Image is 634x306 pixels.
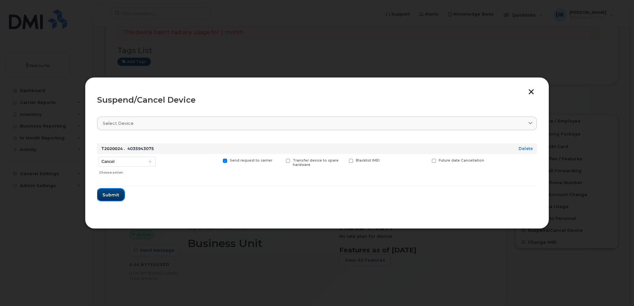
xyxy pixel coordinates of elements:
input: Blacklist IMEI [341,159,344,162]
div: Choose action [99,167,156,175]
button: Submit [97,189,124,201]
a: Select device [97,117,537,130]
input: Future date Cancellation [424,159,427,162]
span: Select device [103,120,134,127]
a: Delete [519,146,533,151]
span: Submit [102,192,119,198]
input: Transfer device to spare hardware [278,159,281,162]
span: Send request to carrier [230,158,272,163]
span: Transfer device to spare hardware [293,158,339,167]
div: Suspend/Cancel Device [97,96,537,104]
strong: T2020024 . [101,146,125,151]
span: Blacklist IMEI [356,158,380,163]
span: 4035943075 [127,146,154,151]
input: Send request to carrier [215,159,218,162]
span: Future date Cancellation [439,158,484,163]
